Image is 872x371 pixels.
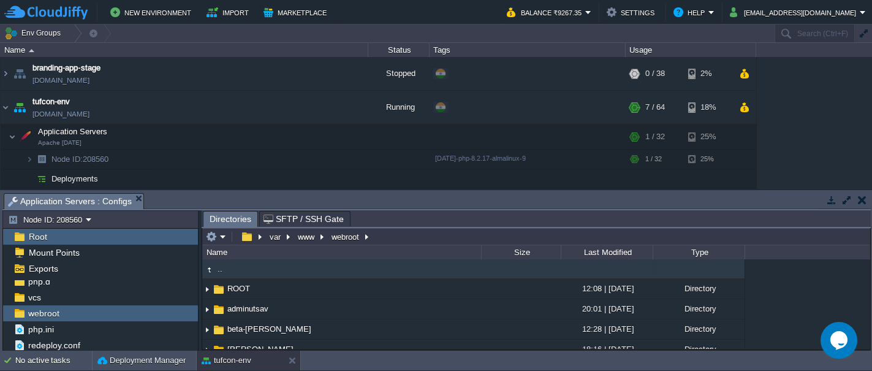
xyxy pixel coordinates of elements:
[1,57,10,90] img: AMDAwAAAACH5BAEAAAAALAAAAAABAAEAAAICRAEAOw==
[202,354,251,367] button: tufcon-env
[32,108,89,120] a: [DOMAIN_NAME]
[203,245,481,259] div: Name
[688,124,728,149] div: 25%
[296,231,317,242] button: www
[216,264,224,274] a: ..
[33,150,50,169] img: AMDAwAAAACH5BAEAAAAALAAAAAABAAEAAAICRAEAOw==
[562,245,653,259] div: Last Modified
[202,228,870,245] input: Click to enter the path
[26,340,82,351] a: redeploy.conf
[212,323,226,337] img: AMDAwAAAACH5BAEAAAAALAAAAAABAAEAAAICRAEAOw==
[821,322,860,359] iframe: chat widget
[607,5,658,20] button: Settings
[263,5,330,20] button: Marketplace
[1,43,368,57] div: Name
[430,43,625,57] div: Tags
[15,351,92,370] div: No active tasks
[202,263,216,277] img: AMDAwAAAACH5BAEAAAAALAAAAAABAAEAAAICRAEAOw==
[26,292,43,303] a: vcs
[26,308,61,319] a: webroot
[561,279,653,298] div: 12:08 | [DATE]
[688,57,728,90] div: 2%
[4,5,88,20] img: CloudJiffy
[110,5,195,20] button: New Environment
[97,354,186,367] button: Deployment Manager
[645,150,662,169] div: 1 / 32
[202,300,212,319] img: AMDAwAAAACH5BAEAAAAALAAAAAABAAEAAAICRAEAOw==
[653,319,745,338] div: Directory
[330,231,362,242] button: webroot
[263,212,344,226] span: SFTP / SSH Gate
[37,127,109,136] a: Application ServersApache [DATE]
[435,155,526,162] span: [DATE]-php-8.2.17-almalinux-9
[645,124,665,149] div: 1 / 32
[202,280,212,299] img: AMDAwAAAACH5BAEAAAAALAAAAAABAAEAAAICRAEAOw==
[730,5,860,20] button: [EMAIL_ADDRESS][DOMAIN_NAME]
[26,247,82,258] a: Mount Points
[50,154,110,164] a: Node ID:208560
[9,124,16,149] img: AMDAwAAAACH5BAEAAAAALAAAAAABAAEAAAICRAEAOw==
[368,57,430,90] div: Stopped
[26,324,56,335] a: php.ini
[368,91,430,124] div: Running
[32,96,70,108] a: tufcon-env
[11,57,28,90] img: AMDAwAAAACH5BAEAAAAALAAAAAABAAEAAAICRAEAOw==
[645,91,665,124] div: 7 / 64
[37,126,109,137] span: Application Servers
[50,174,100,184] a: Deployments
[207,5,252,20] button: Import
[654,245,745,259] div: Type
[32,74,89,86] a: [DOMAIN_NAME]
[26,169,33,188] img: AMDAwAAAACH5BAEAAAAALAAAAAABAAEAAAICRAEAOw==
[29,49,34,52] img: AMDAwAAAACH5BAEAAAAALAAAAAABAAEAAAICRAEAOw==
[38,139,82,147] span: Apache [DATE]
[212,343,226,357] img: AMDAwAAAACH5BAEAAAAALAAAAAABAAEAAAICRAEAOw==
[32,62,100,74] span: branding-app-stage
[26,263,60,274] a: Exports
[212,303,226,316] img: AMDAwAAAACH5BAEAAAAALAAAAAABAAEAAAICRAEAOw==
[26,150,33,169] img: AMDAwAAAACH5BAEAAAAALAAAAAABAAEAAAICRAEAOw==
[653,299,745,318] div: Directory
[11,91,28,124] img: AMDAwAAAACH5BAEAAAAALAAAAAABAAEAAAICRAEAOw==
[561,299,653,318] div: 20:01 | [DATE]
[226,304,270,314] a: adminutsav
[1,91,10,124] img: AMDAwAAAACH5BAEAAAAALAAAAAABAAEAAAICRAEAOw==
[561,319,653,338] div: 12:28 | [DATE]
[17,124,34,149] img: AMDAwAAAACH5BAEAAAAALAAAAAABAAEAAAICRAEAOw==
[653,279,745,298] div: Directory
[26,276,52,287] a: php.d
[8,194,132,209] span: Application Servers : Configs
[561,340,653,359] div: 18:16 | [DATE]
[26,231,49,242] a: Root
[688,150,728,169] div: 25%
[688,91,728,124] div: 18%
[226,324,313,334] a: beta-[PERSON_NAME]
[8,214,86,225] button: Node ID: 208560
[202,340,212,359] img: AMDAwAAAACH5BAEAAAAALAAAAAABAAEAAAICRAEAOw==
[226,344,295,354] a: [PERSON_NAME]
[645,57,665,90] div: 0 / 38
[507,5,585,20] button: Balance ₹9267.35
[202,320,212,339] img: AMDAwAAAACH5BAEAAAAALAAAAAABAAEAAAICRAEAOw==
[4,25,65,42] button: Env Groups
[268,231,284,242] button: var
[482,245,561,259] div: Size
[210,212,251,227] span: Directories
[226,283,252,294] a: ROOT
[212,283,226,296] img: AMDAwAAAACH5BAEAAAAALAAAAAABAAEAAAICRAEAOw==
[673,5,708,20] button: Help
